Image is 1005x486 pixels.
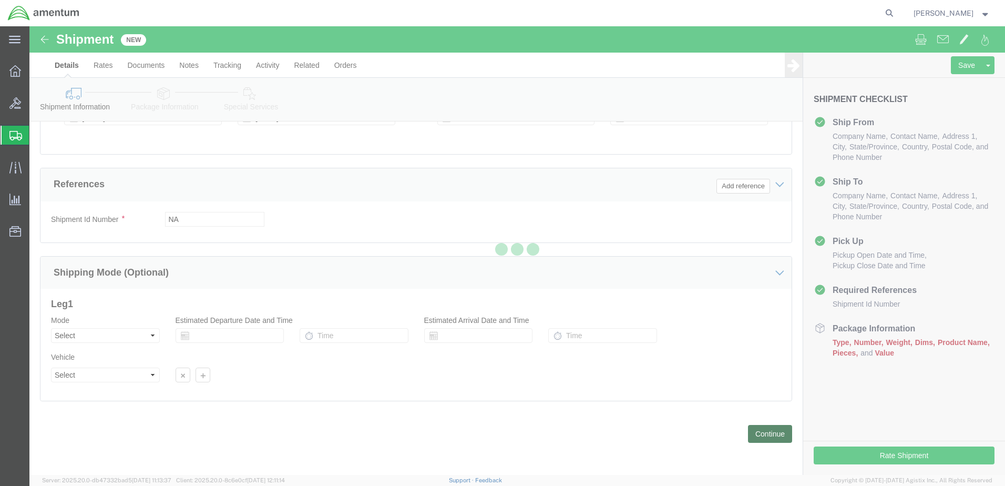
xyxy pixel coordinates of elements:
a: Support [449,477,475,483]
button: [PERSON_NAME] [913,7,991,19]
span: Chris Burnett [914,7,973,19]
a: Feedback [475,477,502,483]
span: Client: 2025.20.0-8c6e0cf [176,477,285,483]
img: logo [7,5,80,21]
span: [DATE] 11:13:37 [132,477,171,483]
span: [DATE] 12:11:14 [247,477,285,483]
span: Copyright © [DATE]-[DATE] Agistix Inc., All Rights Reserved [830,476,992,485]
span: Server: 2025.20.0-db47332bad5 [42,477,171,483]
